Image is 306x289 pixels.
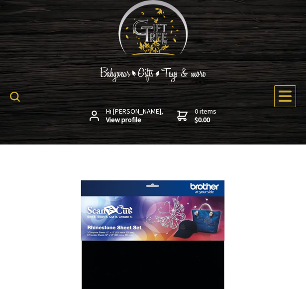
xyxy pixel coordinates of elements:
img: Babywear - Gifts - Toys & more [79,67,228,82]
img: product search [10,92,20,102]
strong: View profile [106,116,163,125]
strong: $0.00 [195,116,216,125]
span: Hi [PERSON_NAME], [106,107,163,125]
span: 0 items [195,107,216,125]
a: Hi [PERSON_NAME],View profile [90,107,163,125]
a: 0 items$0.00 [177,107,216,125]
